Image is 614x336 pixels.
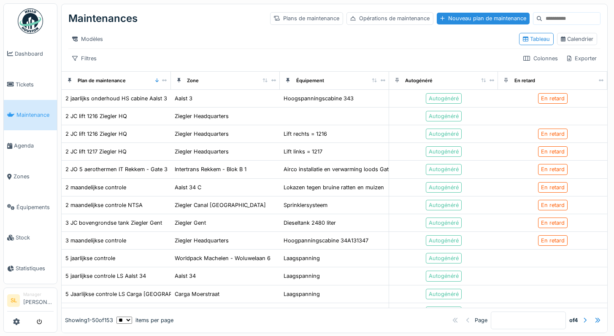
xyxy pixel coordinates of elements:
div: 5 Jaarlijkse controle LS Carga [GEOGRAPHIC_DATA] [65,290,200,298]
div: Autogénéré [429,130,459,138]
span: Statistiques [16,264,54,272]
div: En retard [541,237,565,245]
div: Dieseltank 2480 liter [284,219,336,227]
div: Page [475,316,487,324]
div: Ziegler Gent [175,219,206,227]
div: En retard [541,183,565,191]
a: Agenda [4,130,57,161]
a: Maintenance [4,100,57,131]
div: items per page [116,316,173,324]
span: Zones [14,172,54,180]
span: Équipements [16,203,54,211]
div: Plans de maintenance [270,12,343,24]
div: Airco installatie en verwarming loods Gate 3 [284,165,397,173]
div: En retard [541,165,565,173]
div: Colonnes [519,52,562,65]
div: En retard [541,219,565,227]
div: Carga Moerstraat [175,290,219,298]
div: Sprinklersysteem [284,201,327,209]
div: 2 maandelijkse controle [65,183,126,191]
span: Maintenance [16,111,54,119]
div: 2 maandelijkse controle NTSA [65,201,143,209]
div: Autogénéré [429,290,459,298]
div: Ziegler Canal [GEOGRAPHIC_DATA] [175,201,266,209]
strong: of 4 [569,316,578,324]
div: Worldpack Machelen - Woluwelaan 6 [175,254,270,262]
div: Aalst 34 [175,272,196,280]
div: Autogénéré [429,272,459,280]
div: En retard [541,148,565,156]
div: Aalst 3 [175,94,192,102]
img: Badge_color-CXgf-gQk.svg [18,8,43,34]
li: [PERSON_NAME] [23,291,54,309]
div: 5 jaarlijkse controle LS Aalst 34 [65,272,146,280]
div: 2 JO 5 aerothermen IT Rekkem - Gate 3 [65,165,168,173]
div: Autogénéré [405,77,433,84]
a: Équipements [4,192,57,223]
span: Tickets [16,81,54,89]
a: Stock [4,223,57,253]
div: En retard [541,94,565,102]
div: Nouveau plan de maintenance [437,13,530,24]
a: Zones [4,161,57,192]
div: Manager [23,291,54,298]
div: Autogénéré [429,165,459,173]
div: Autogénéré [429,237,459,245]
div: Laagspanning [284,272,320,280]
div: Autogénéré [429,219,459,227]
div: 2 JC lift 1216 Ziegler HQ [65,112,127,120]
a: Statistiques [4,253,57,284]
div: Aalst 34 C [175,183,201,191]
span: Agenda [14,142,54,150]
div: 2 JC lift 1217 Ziegler HQ [65,148,127,156]
div: 3 maandelijkse controle [65,237,126,245]
span: Stock [16,234,54,242]
a: Tickets [4,69,57,100]
div: Autogénéré [429,183,459,191]
div: Lokazen tegen bruine ratten en muizen [284,183,384,191]
div: Hoogspanningscabine 343 [284,94,354,102]
a: Dashboard [4,38,57,69]
div: Zone [187,77,199,84]
div: Ziegler Headquarters [175,130,229,138]
div: Intertrans Rekkem - Blok B 1 [175,165,246,173]
div: Autogénéré [429,112,459,120]
div: 3 JC bovengrondse tank Ziegler Gent [65,219,162,227]
div: Calendrier [561,35,593,43]
div: En retard [541,201,565,209]
div: Lift links = 1217 [284,148,322,156]
div: Exporter [563,52,600,65]
div: Showing 1 - 50 of 153 [65,316,113,324]
div: En retard [514,77,535,84]
div: Autogénéré [429,94,459,102]
div: Tableau [523,35,550,43]
div: Plan de maintenance [78,77,126,84]
div: Autogénéré [429,254,459,262]
div: Autogénéré [429,148,459,156]
div: Opérations de maintenance [346,12,433,24]
div: Ziegler Headquarters [175,112,229,120]
div: Ziegler Headquarters [175,237,229,245]
div: 2 JC lift 1216 Ziegler HQ [65,130,127,138]
div: 5 jaarlijkse controle [65,254,115,262]
div: Filtres [68,52,100,65]
div: 2 jaarlijks onderhoud HS cabine Aalst 3 [65,94,167,102]
div: Lift rechts = 1216 [284,130,327,138]
a: SL Manager[PERSON_NAME] [7,291,54,312]
div: Laagspanning [284,254,320,262]
div: En retard [541,130,565,138]
div: Laagspanning [284,290,320,298]
div: Modèles [68,33,107,45]
div: Équipement [296,77,324,84]
span: Dashboard [15,50,54,58]
div: Hoogpanningscabine 34A131347 [284,237,368,245]
div: Maintenances [68,8,138,30]
li: SL [7,294,20,307]
div: Ziegler Headquarters [175,148,229,156]
div: Autogénéré [429,201,459,209]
